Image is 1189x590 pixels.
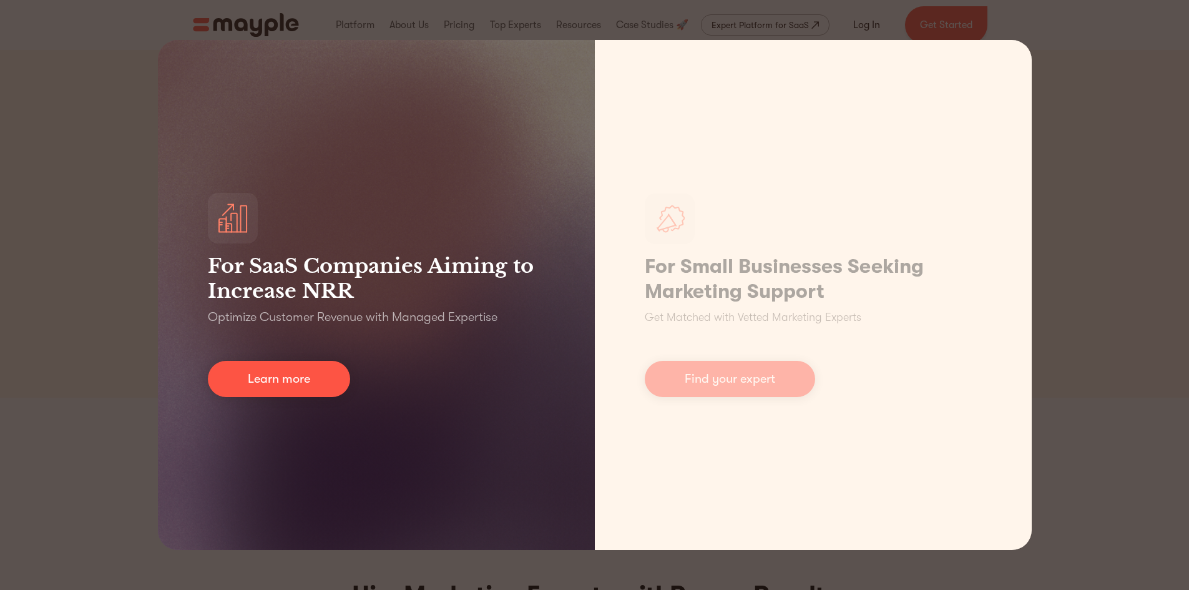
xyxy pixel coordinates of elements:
[208,361,350,397] a: Learn more
[645,254,982,304] h1: For Small Businesses Seeking Marketing Support
[645,309,861,326] p: Get Matched with Vetted Marketing Experts
[208,253,545,303] h3: For SaaS Companies Aiming to Increase NRR
[645,361,815,397] a: Find your expert
[208,308,497,326] p: Optimize Customer Revenue with Managed Expertise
